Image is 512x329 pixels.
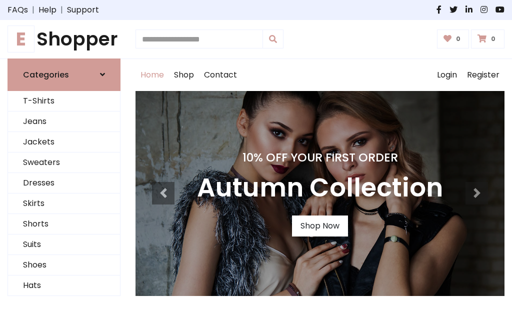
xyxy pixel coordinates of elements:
a: Support [67,4,99,16]
a: Suits [8,234,120,255]
a: Jackets [8,132,120,152]
h4: 10% Off Your First Order [197,150,443,164]
a: T-Shirts [8,91,120,111]
h3: Autumn Collection [197,172,443,203]
span: 0 [488,34,498,43]
a: Contact [199,59,242,91]
a: EShopper [7,28,120,50]
h1: Shopper [7,28,120,50]
a: Shop [169,59,199,91]
span: | [28,4,38,16]
a: Dresses [8,173,120,193]
span: | [56,4,67,16]
span: 0 [453,34,463,43]
a: Shorts [8,214,120,234]
a: Hats [8,275,120,296]
a: Register [462,59,504,91]
span: E [7,25,34,52]
a: Home [135,59,169,91]
a: Skirts [8,193,120,214]
a: Help [38,4,56,16]
a: Sweaters [8,152,120,173]
a: 0 [471,29,504,48]
a: Login [432,59,462,91]
a: 0 [437,29,469,48]
h6: Categories [23,70,69,79]
a: Shoes [8,255,120,275]
a: FAQs [7,4,28,16]
a: Categories [7,58,120,91]
a: Shop Now [292,215,348,236]
a: Jeans [8,111,120,132]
